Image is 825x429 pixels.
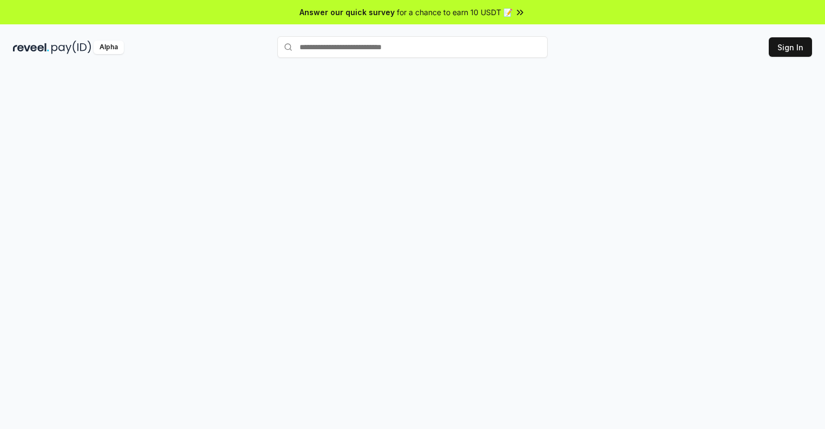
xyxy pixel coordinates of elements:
[769,37,812,57] button: Sign In
[13,41,49,54] img: reveel_dark
[94,41,124,54] div: Alpha
[300,6,395,18] span: Answer our quick survey
[397,6,513,18] span: for a chance to earn 10 USDT 📝
[51,41,91,54] img: pay_id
